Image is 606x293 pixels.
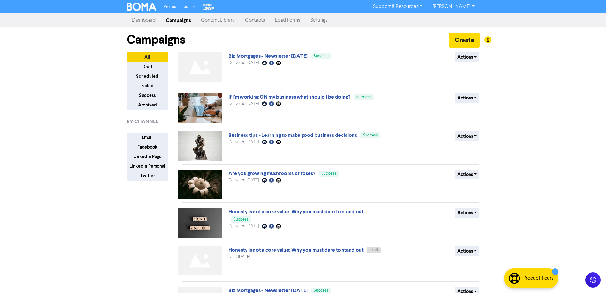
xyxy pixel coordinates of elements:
button: Actions [455,93,480,103]
span: Delivered [DATE] [228,178,259,182]
span: Success [356,95,371,99]
button: Create [449,33,480,48]
span: Delivered [DATE] [228,140,259,144]
a: Biz Mortgages - Newsletter [DATE] [228,53,308,59]
img: image_1755040961685.jpg [178,93,222,123]
img: image_1752618419419.jpg [178,208,222,238]
span: Delivered [DATE] [228,61,259,65]
h1: Campaigns [127,33,185,47]
span: Delivered [DATE] [228,224,259,228]
button: Actions [455,52,480,62]
button: Scheduled [127,71,168,81]
a: Campaigns [161,14,196,27]
button: Success [127,91,168,100]
span: Success [314,54,329,58]
span: Success [314,289,329,293]
a: Honesty is not a core value: Why you must dare to stand out [228,209,364,215]
span: Draft [370,248,378,252]
a: [PERSON_NAME] [428,2,479,12]
button: Twitter [127,171,168,181]
button: Failed [127,81,168,91]
span: BY CHANNEL [127,118,158,125]
span: Success [233,217,248,222]
a: Lead Forms [270,14,305,27]
iframe: Chat Widget [574,262,606,293]
span: Success [321,172,336,176]
button: Archived [127,100,168,110]
span: Premium Libraries: [164,5,196,9]
a: Support & Resources [368,2,428,12]
img: image_1753840275294.jpg [178,170,222,199]
button: Email [127,133,168,143]
span: Delivered [DATE] [228,102,259,106]
a: Settings [305,14,333,27]
a: Contacts [240,14,270,27]
button: Facebook [127,142,168,152]
img: BOMA Logo [127,3,157,11]
span: Draft [DATE] [228,255,250,259]
img: image_1754428363834.jpg [178,131,222,161]
a: Dashboard [127,14,161,27]
button: LinkedIn Personal [127,161,168,171]
span: Success [363,133,378,137]
button: Actions [455,246,480,256]
img: Not found [178,246,222,276]
button: All [127,52,168,62]
a: Are you growing mushrooms or roses? [228,170,315,177]
button: Actions [455,131,480,141]
button: LinkedIn Page [127,152,168,162]
a: Content Library [196,14,240,27]
img: Not found [178,52,222,82]
img: The Gap [201,3,215,11]
a: Business tips - Learning to make good business decisions [228,132,357,138]
button: Actions [455,208,480,218]
a: If I’m working ON my business what should I be doing? [228,94,350,100]
a: Honesty is not a core value: Why you must dare to stand out [228,247,364,253]
button: Draft [127,62,168,72]
button: Actions [455,170,480,179]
